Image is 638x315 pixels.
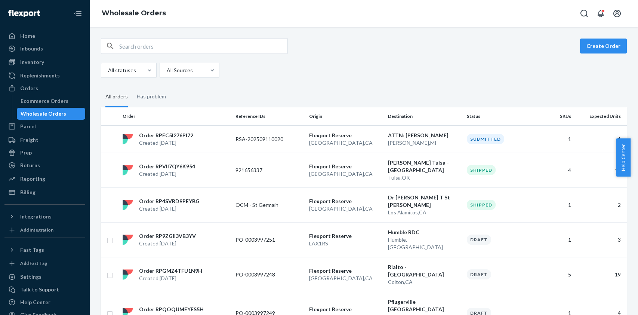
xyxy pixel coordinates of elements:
p: Colton , CA [388,278,461,286]
p: Created [DATE] [139,205,200,212]
a: Returns [4,159,85,171]
a: Help Center [4,296,85,308]
p: Created [DATE] [139,240,196,247]
img: Flexport logo [8,10,40,17]
button: Create Order [580,39,627,53]
p: ATTN: [PERSON_NAME] [388,132,461,139]
div: Wholesale Orders [21,110,66,117]
button: Open notifications [593,6,608,21]
p: Humble , [GEOGRAPHIC_DATA] [388,236,461,251]
a: Prep [4,147,85,159]
th: SKUs [537,107,574,125]
div: Replenishments [20,72,60,79]
p: Order RP4SVRD9PEYBG [139,198,200,205]
input: Search orders [119,39,287,53]
div: Draft [467,235,491,245]
a: Billing [4,186,85,198]
p: OCM - St Germain [235,201,295,209]
div: Returns [20,162,40,169]
td: 1 [537,222,574,257]
td: 19 [574,257,627,292]
div: Add Fast Tag [20,260,47,266]
p: Pflugerville [GEOGRAPHIC_DATA] [388,298,461,313]
p: Flexport Reserve [309,132,382,139]
p: [PERSON_NAME] , MI [388,139,461,147]
button: Open account menu [610,6,625,21]
td: 1 [537,187,574,222]
p: [GEOGRAPHIC_DATA] , CA [309,205,382,212]
img: flexport logo [123,269,133,280]
div: Inventory [20,58,44,66]
p: [GEOGRAPHIC_DATA] , CA [309,275,382,282]
th: Destination [385,107,464,125]
div: Prep [20,149,32,156]
th: Expected Units [574,107,627,125]
img: flexport logo [123,200,133,210]
p: PO-0003997251 [235,236,295,244]
p: Order RPVII7QY6K954 [139,163,195,170]
td: 4 [537,153,574,187]
p: [PERSON_NAME] Tulsa - [GEOGRAPHIC_DATA] [388,159,461,174]
p: Los Alamitos , CA [388,209,461,216]
a: Orders [4,82,85,94]
a: Reporting [4,173,85,185]
input: All Sources [166,67,167,74]
td: 2 [574,187,627,222]
div: Parcel [20,123,36,130]
p: Order RPGMZ4TFU1N9H [139,267,202,275]
img: flexport logo [123,235,133,245]
div: Reporting [20,175,45,183]
p: Dr [PERSON_NAME] T St [PERSON_NAME] [388,194,461,209]
th: Order [120,107,232,125]
p: Created [DATE] [139,139,193,147]
button: Close Navigation [70,6,85,21]
p: Created [DATE] [139,275,202,282]
div: Inbounds [20,45,43,52]
div: Submitted [467,134,504,144]
div: Draft [467,269,491,279]
p: Order RPQOQUMEYES5H [139,306,204,313]
p: Flexport Reserve [309,306,382,313]
p: [GEOGRAPHIC_DATA] , CA [309,139,382,147]
img: flexport logo [123,165,133,175]
button: Open Search Box [577,6,592,21]
button: Help Center [616,138,631,177]
td: 3 [574,222,627,257]
td: 1 [537,125,574,153]
div: Billing [20,189,36,196]
p: Order RP9ZGII3VB3YV [139,232,196,240]
div: Settings [20,273,41,281]
div: Orders [20,85,38,92]
td: 5 [537,257,574,292]
div: Integrations [20,213,52,220]
div: Fast Tags [20,246,44,254]
th: Reference IDs [232,107,306,125]
div: Freight [20,136,38,144]
p: Rialto - [GEOGRAPHIC_DATA] [388,263,461,278]
div: Home [20,32,35,40]
a: Inventory [4,56,85,68]
div: Shipped [467,200,496,210]
p: Flexport Reserve [309,267,382,275]
th: Origin [306,107,385,125]
a: Add Integration [4,226,85,235]
a: Wholesale Orders [102,9,166,17]
button: Fast Tags [4,244,85,256]
p: Flexport Reserve [309,198,382,205]
div: Add Integration [20,227,53,233]
th: Status [464,107,537,125]
a: Home [4,30,85,42]
div: Has problem [137,87,166,106]
p: Order RPEC5I276PI72 [139,132,193,139]
div: Shipped [467,165,496,175]
input: All statuses [107,67,108,74]
ol: breadcrumbs [96,3,172,24]
a: Replenishments [4,70,85,82]
td: 15 [574,153,627,187]
button: Integrations [4,211,85,223]
a: Add Fast Tag [4,259,85,268]
p: LAX1RS [309,240,382,247]
div: Ecommerce Orders [21,97,68,105]
div: Help Center [20,299,50,306]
